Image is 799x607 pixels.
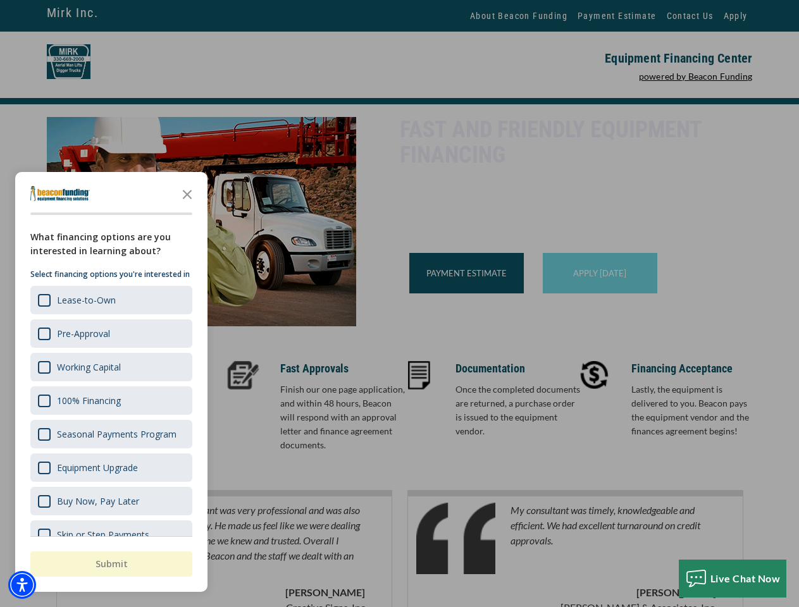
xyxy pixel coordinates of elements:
div: Lease-to-Own [30,286,192,314]
div: Equipment Upgrade [30,453,192,482]
button: Close the survey [175,181,200,206]
img: Company logo [30,186,90,201]
div: Buy Now, Pay Later [57,495,139,507]
div: Working Capital [57,361,121,373]
button: Live Chat Now [679,560,787,598]
div: What financing options are you interested in learning about? [30,230,192,258]
div: Working Capital [30,353,192,381]
div: Buy Now, Pay Later [30,487,192,515]
div: Pre-Approval [57,328,110,340]
div: Seasonal Payments Program [57,428,177,440]
button: Submit [30,551,192,577]
div: Seasonal Payments Program [30,420,192,448]
div: Skip or Step Payments [57,529,149,541]
div: Skip or Step Payments [30,520,192,549]
div: Lease-to-Own [57,294,116,306]
div: Accessibility Menu [8,571,36,599]
div: Equipment Upgrade [57,462,138,474]
div: 100% Financing [30,386,192,415]
div: Pre-Approval [30,319,192,348]
div: 100% Financing [57,395,121,407]
p: Select financing options you're interested in [30,268,192,281]
span: Live Chat Now [710,572,781,584]
div: Survey [15,172,207,592]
